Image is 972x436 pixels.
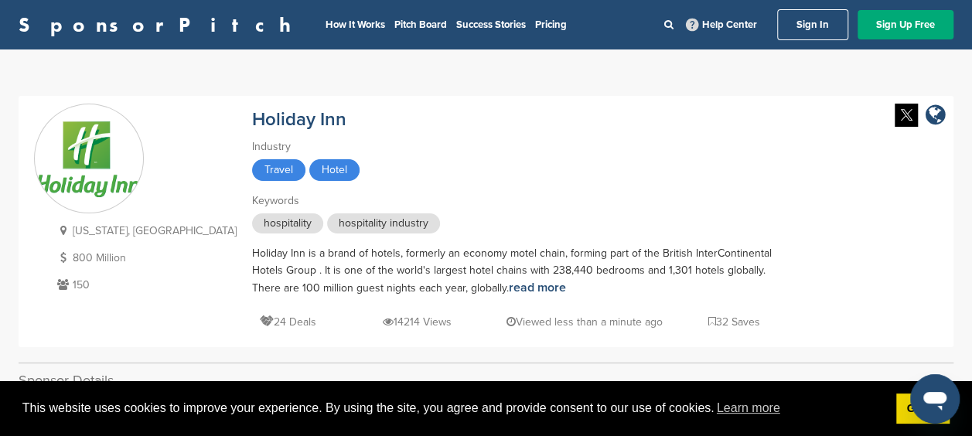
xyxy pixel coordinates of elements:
a: Pitch Board [394,19,447,31]
div: Keywords [252,192,793,209]
a: Pricing [535,19,567,31]
p: 14214 Views [383,312,452,332]
a: read more [509,280,566,295]
a: SponsorPitch [19,15,301,35]
p: 24 Deals [260,312,316,332]
p: Viewed less than a minute ago [506,312,663,332]
div: Holiday Inn is a brand of hotels, formerly an economy motel chain, forming part of the British In... [252,245,793,297]
img: Sponsorpitch & Holiday Inn [35,121,143,197]
span: hospitality industry [327,213,440,233]
a: learn more about cookies [715,397,783,420]
a: dismiss cookie message [896,393,950,424]
a: Sign In [777,9,848,40]
a: How It Works [326,19,385,31]
a: Help Center [683,15,760,34]
a: company link [926,104,946,129]
span: Travel [252,159,305,181]
a: Success Stories [456,19,526,31]
div: Industry [252,138,793,155]
span: This website uses cookies to improve your experience. By using the site, you agree and provide co... [22,397,884,420]
p: [US_STATE], [GEOGRAPHIC_DATA] [53,221,237,240]
a: Sign Up Free [858,10,953,39]
span: hospitality [252,213,323,233]
p: 150 [53,275,237,295]
img: Twitter white [895,104,918,127]
p: 32 Saves [708,312,760,332]
a: Holiday Inn [252,108,346,131]
iframe: Button to launch messaging window [910,374,960,424]
span: Hotel [309,159,360,181]
p: 800 Million [53,248,237,267]
h2: Sponsor Details [19,370,953,391]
